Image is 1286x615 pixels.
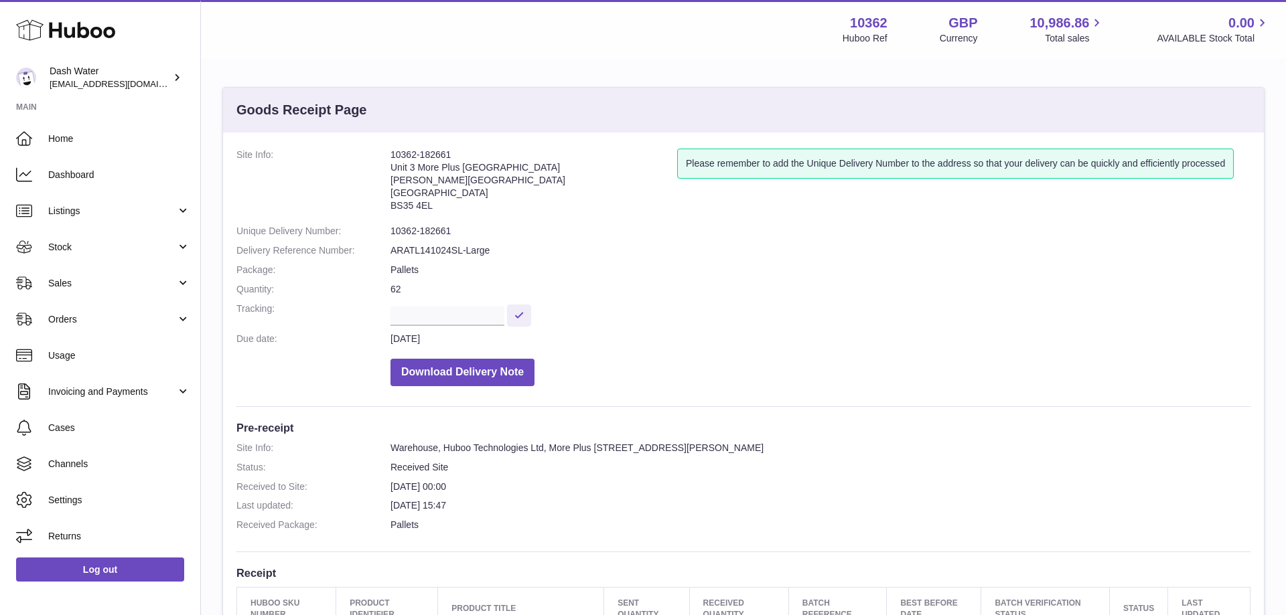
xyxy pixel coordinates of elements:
span: Listings [48,205,176,217]
span: [EMAIL_ADDRESS][DOMAIN_NAME] [50,78,197,89]
dd: Pallets [390,264,1251,276]
div: Dash Water [50,65,170,90]
span: 0.00 [1228,14,1255,32]
strong: GBP [948,14,977,32]
dt: Site Info: [236,149,390,218]
dd: [DATE] [390,333,1251,345]
dd: Warehouse, Huboo Technologies Ltd, More Plus [STREET_ADDRESS][PERSON_NAME] [390,442,1251,454]
a: Log out [16,557,184,582]
dt: Quantity: [236,283,390,296]
dd: ARATL141024SL-Large [390,244,1251,257]
span: Usage [48,349,190,362]
span: Returns [48,530,190,543]
span: Cases [48,422,190,434]
span: Channels [48,458,190,470]
span: Settings [48,494,190,507]
dt: Status: [236,461,390,474]
div: Please remember to add the Unique Delivery Number to the address so that your delivery can be qui... [677,149,1234,179]
dt: Unique Delivery Number: [236,225,390,238]
span: Home [48,133,190,145]
dd: [DATE] 15:47 [390,499,1251,512]
dd: Pallets [390,519,1251,531]
div: Currency [940,32,978,45]
span: Total sales [1045,32,1104,45]
a: 0.00 AVAILABLE Stock Total [1157,14,1270,45]
dd: [DATE] 00:00 [390,480,1251,493]
span: Orders [48,313,176,326]
span: Invoicing and Payments [48,385,176,398]
h3: Pre-receipt [236,420,1251,435]
dt: Due date: [236,333,390,345]
dt: Last updated: [236,499,390,512]
dd: 10362-182661 [390,225,1251,238]
dd: 62 [390,283,1251,296]
span: Stock [48,241,176,254]
img: orders@dash-water.com [16,68,36,88]
button: Download Delivery Note [390,359,534,386]
dt: Delivery Reference Number: [236,244,390,257]
span: Dashboard [48,169,190,181]
span: 10,986.86 [1029,14,1089,32]
dt: Package: [236,264,390,276]
strong: 10362 [850,14,887,32]
h3: Goods Receipt Page [236,101,367,119]
address: 10362-182661 Unit 3 More Plus [GEOGRAPHIC_DATA] [PERSON_NAME][GEOGRAPHIC_DATA] [GEOGRAPHIC_DATA] ... [390,149,677,218]
span: AVAILABLE Stock Total [1157,32,1270,45]
div: Huboo Ref [843,32,887,45]
dt: Received Package: [236,519,390,531]
a: 10,986.86 Total sales [1029,14,1104,45]
span: Sales [48,277,176,290]
dt: Received to Site: [236,480,390,493]
dt: Site Info: [236,442,390,454]
dd: Received Site [390,461,1251,474]
dt: Tracking: [236,302,390,326]
h3: Receipt [236,565,1251,580]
